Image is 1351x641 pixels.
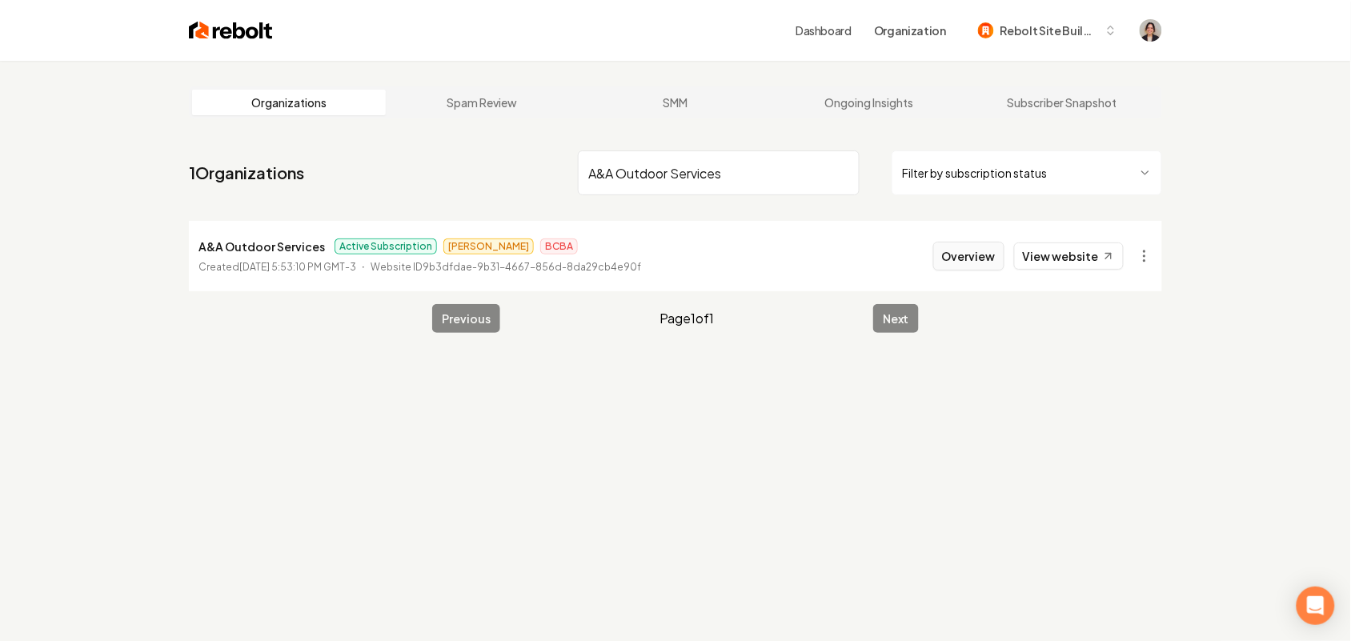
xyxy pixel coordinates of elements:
a: Organizations [192,90,386,115]
span: [PERSON_NAME] [443,238,534,254]
a: 1Organizations [189,162,304,184]
span: BCBA [540,238,578,254]
div: Open Intercom Messenger [1297,587,1335,625]
a: Dashboard [796,22,852,38]
span: Active Subscription [335,238,437,254]
img: Rebolt Logo [189,19,273,42]
a: SMM [579,90,772,115]
img: Brisa Leon [1140,19,1162,42]
a: View website [1014,242,1124,270]
a: Spam Review [386,90,579,115]
img: Rebolt Site Builder [978,22,994,38]
p: A&A Outdoor Services [198,237,325,256]
time: [DATE] 5:53:10 PM GMT-3 [239,261,356,273]
a: Ongoing Insights [772,90,966,115]
button: Open user button [1140,19,1162,42]
button: Overview [933,242,1004,270]
span: Page 1 of 1 [659,309,714,328]
p: Created [198,259,356,275]
input: Search by name or ID [578,150,860,195]
a: Subscriber Snapshot [965,90,1159,115]
p: Website ID 9b3dfdae-9b31-4667-856d-8da29cb4e90f [371,259,641,275]
button: Organization [864,16,956,45]
span: Rebolt Site Builder [1000,22,1098,39]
